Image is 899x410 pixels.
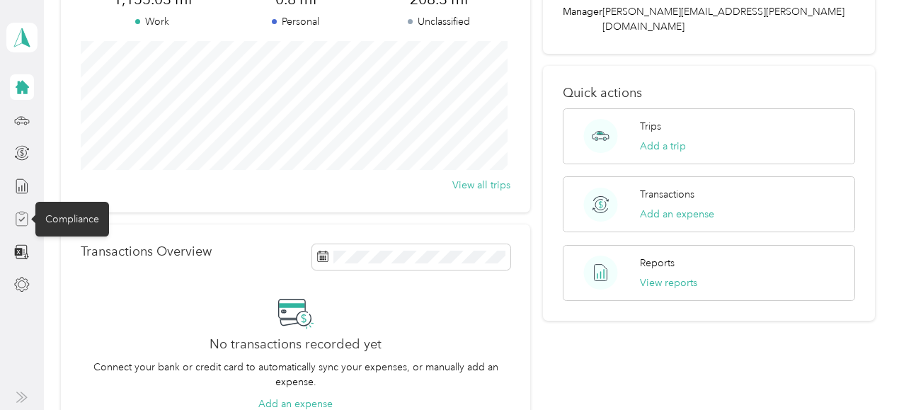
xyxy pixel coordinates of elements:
button: View reports [640,275,697,290]
button: Add a trip [640,139,686,154]
iframe: Everlance-gr Chat Button Frame [820,331,899,410]
div: Compliance [35,202,109,237]
p: Trips [640,119,661,134]
p: Transactions [640,187,694,202]
p: Unclassified [367,14,510,29]
span: Manager [563,4,602,34]
p: Transactions Overview [81,244,212,259]
span: [PERSON_NAME][EMAIL_ADDRESS][PERSON_NAME][DOMAIN_NAME] [602,6,844,33]
h2: No transactions recorded yet [210,337,382,352]
p: Personal [224,14,367,29]
button: Add an expense [640,207,714,222]
p: Reports [640,256,675,271]
button: View all trips [452,178,510,193]
p: Connect your bank or credit card to automatically sync your expenses, or manually add an expense. [81,360,510,389]
p: Work [81,14,224,29]
p: Quick actions [563,86,855,101]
